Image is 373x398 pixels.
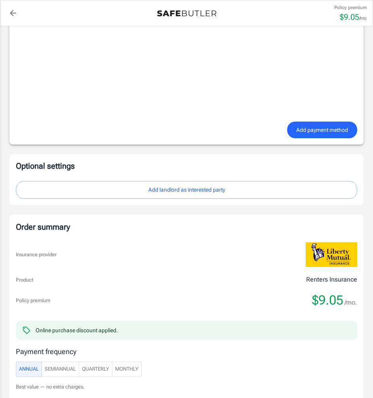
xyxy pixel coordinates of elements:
[82,365,109,374] span: Quarterly
[16,160,357,171] p: Optional settings
[334,4,367,11] p: Policy premium
[115,365,138,374] span: Monthly
[16,346,357,357] p: Payment frequency
[16,221,357,233] div: Order summary
[42,362,79,377] button: SemiAnnual
[112,362,142,377] button: Monthly
[36,326,118,334] div: Online purchase discount applied.
[16,181,357,199] button: Add landlord as interested party
[16,362,42,377] button: Annual
[5,5,21,21] a: back to quotes
[157,10,216,17] img: Back to quotes
[16,276,33,284] p: Product
[312,292,343,308] span: $9.05
[340,12,359,22] span: $ 9.05
[45,365,76,374] span: SemiAnnual
[306,242,357,267] img: Liberty Mutual
[345,297,357,308] span: /mo.
[16,251,57,259] p: Insurance provider
[79,362,112,377] button: Quarterly
[16,297,50,305] p: Policy premium
[287,122,357,139] button: Add payment method
[296,125,348,135] span: Add payment method
[16,383,357,391] p: Best value — no extra charges.
[359,15,367,22] p: /mo
[306,275,357,284] p: Renters Insurance
[19,365,39,374] span: Annual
